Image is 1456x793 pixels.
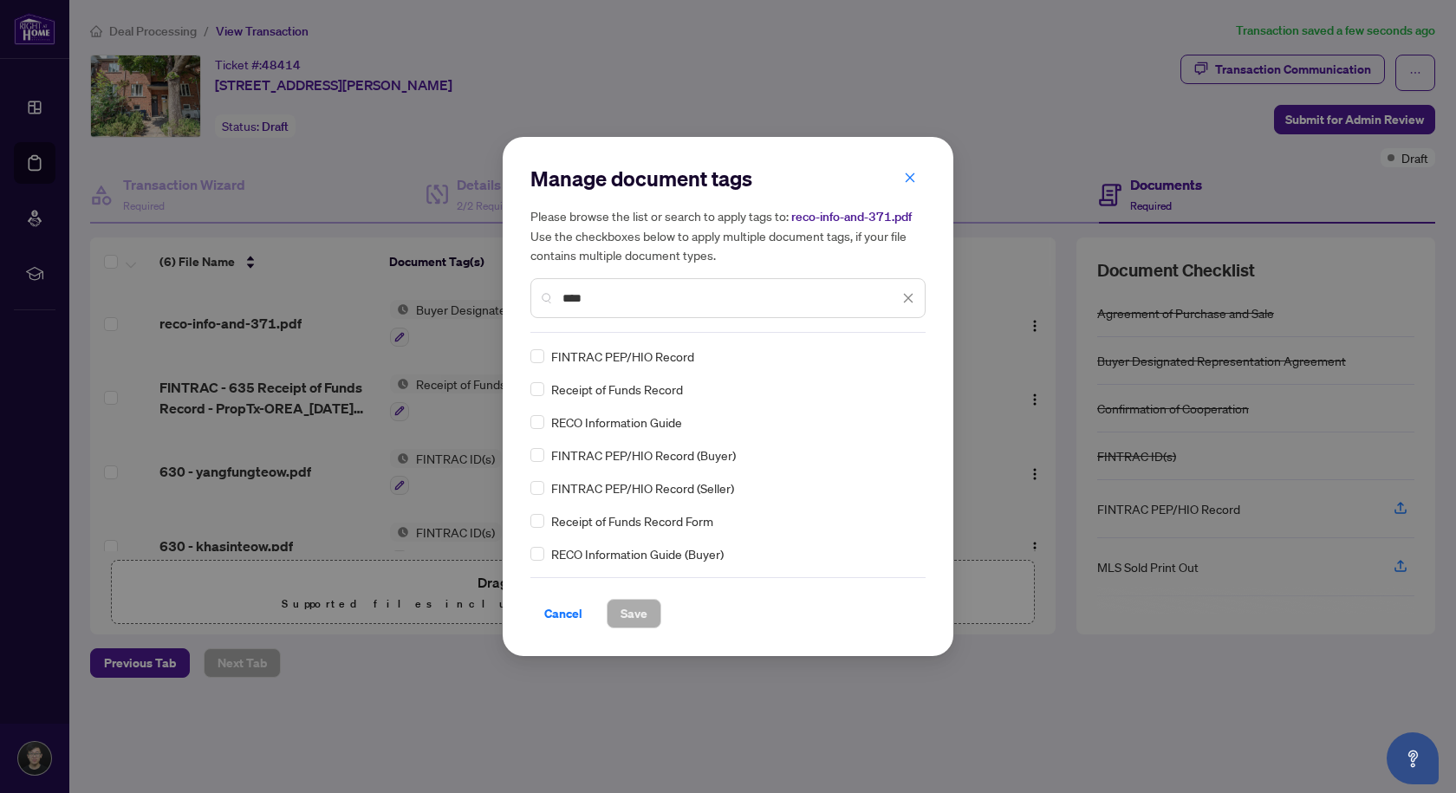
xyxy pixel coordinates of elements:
[607,599,661,628] button: Save
[551,413,682,432] span: RECO Information Guide
[1387,732,1439,784] button: Open asap
[791,209,912,224] span: reco-info-and-371.pdf
[551,544,724,563] span: RECO Information Guide (Buyer)
[551,380,683,399] span: Receipt of Funds Record
[551,478,734,497] span: FINTRAC PEP/HIO Record (Seller)
[551,445,736,465] span: FINTRAC PEP/HIO Record (Buyer)
[530,206,926,264] h5: Please browse the list or search to apply tags to: Use the checkboxes below to apply multiple doc...
[544,600,582,627] span: Cancel
[530,599,596,628] button: Cancel
[902,292,914,304] span: close
[551,511,713,530] span: Receipt of Funds Record Form
[530,165,926,192] h2: Manage document tags
[904,172,916,184] span: close
[551,347,694,366] span: FINTRAC PEP/HIO Record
